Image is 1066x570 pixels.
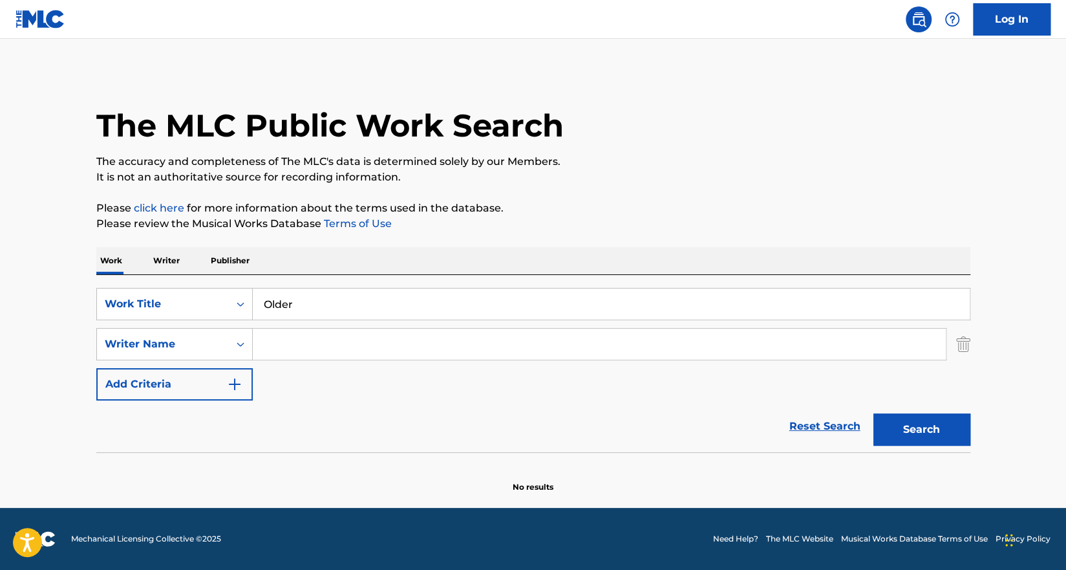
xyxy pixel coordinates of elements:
a: Public Search [906,6,932,32]
img: search [911,12,926,27]
h1: The MLC Public Work Search [96,106,564,145]
a: Need Help? [713,533,758,545]
img: logo [16,531,56,547]
p: Work [96,247,126,274]
img: MLC Logo [16,10,65,28]
img: Delete Criterion [956,328,970,360]
button: Add Criteria [96,368,253,400]
img: 9d2ae6d4665cec9f34b9.svg [227,377,242,392]
p: Writer [149,247,184,274]
p: No results [513,466,553,493]
span: Mechanical Licensing Collective © 2025 [71,533,221,545]
iframe: Chat Widget [1001,508,1066,570]
div: Work Title [105,296,221,312]
a: Terms of Use [321,217,392,230]
div: Help [939,6,965,32]
button: Search [873,413,970,446]
p: The accuracy and completeness of The MLC's data is determined solely by our Members. [96,154,970,170]
a: click here [134,202,184,214]
a: Musical Works Database Terms of Use [841,533,988,545]
div: Drag [1005,521,1013,560]
p: Please for more information about the terms used in the database. [96,201,970,216]
p: Please review the Musical Works Database [96,216,970,232]
div: Writer Name [105,336,221,352]
a: Reset Search [783,412,867,441]
p: Publisher [207,247,253,274]
a: Log In [973,3,1050,36]
a: Privacy Policy [996,533,1050,545]
a: The MLC Website [766,533,833,545]
p: It is not an authoritative source for recording information. [96,170,970,185]
form: Search Form [96,288,970,452]
img: help [944,12,960,27]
